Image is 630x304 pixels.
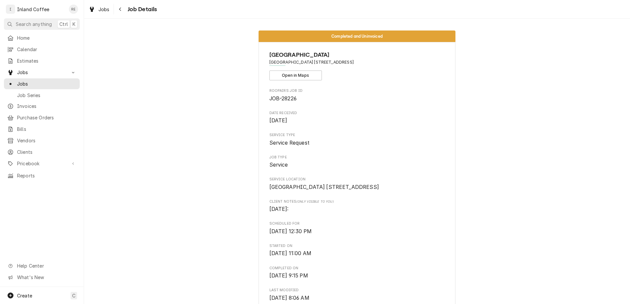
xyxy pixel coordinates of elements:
[17,80,76,87] span: Jobs
[269,162,288,168] span: Service
[269,161,445,169] span: Job Type
[269,243,445,249] span: Started On
[17,114,76,121] span: Purchase Orders
[59,21,68,28] span: Ctrl
[269,117,445,125] span: Date Received
[17,172,76,179] span: Reports
[269,183,445,191] span: Service Location
[331,34,383,38] span: Completed and Uninvoiced
[98,6,110,13] span: Jobs
[269,59,445,65] span: Address
[269,88,445,93] span: Roopairs Job ID
[72,292,75,299] span: C
[4,147,80,157] a: Clients
[269,95,297,102] span: JOB-28226
[269,205,445,213] span: [object Object]
[4,67,80,78] a: Go to Jobs
[4,78,80,89] a: Jobs
[17,137,76,144] span: Vendors
[4,44,80,55] a: Calendar
[269,288,445,302] div: Last Modified
[17,160,67,167] span: Pricebook
[17,126,76,132] span: Bills
[269,71,322,80] button: Open in Maps
[17,149,76,155] span: Clients
[4,158,80,169] a: Go to Pricebook
[269,184,379,190] span: [GEOGRAPHIC_DATA] [STREET_ADDRESS]
[269,155,445,160] span: Job Type
[269,177,445,182] span: Service Location
[17,92,76,99] span: Job Series
[4,260,80,271] a: Go to Help Center
[126,5,157,14] span: Job Details
[4,101,80,111] a: Invoices
[269,199,445,204] span: Client Notes
[269,206,289,212] span: [DATE]:
[86,4,112,15] a: Jobs
[4,135,80,146] a: Vendors
[269,266,445,280] div: Completed On
[4,112,80,123] a: Purchase Orders
[269,140,309,146] span: Service Request
[269,272,445,280] span: Completed On
[269,228,445,235] span: Scheduled For
[69,5,78,14] div: RE
[269,295,309,301] span: [DATE] 8:06 AM
[17,103,76,110] span: Invoices
[17,293,32,298] span: Create
[269,95,445,103] span: Roopairs Job ID
[296,200,333,203] span: (Only Visible to You)
[17,57,76,64] span: Estimates
[17,69,67,76] span: Jobs
[269,111,445,116] span: Date Received
[17,6,49,13] div: Inland Coffee
[269,250,445,257] span: Started On
[17,262,76,269] span: Help Center
[4,90,80,101] a: Job Series
[269,250,311,256] span: [DATE] 11:00 AM
[269,228,312,234] span: [DATE] 12:30 PM
[269,132,445,138] span: Service Type
[269,177,445,191] div: Service Location
[269,111,445,125] div: Date Received
[269,288,445,293] span: Last Modified
[4,55,80,66] a: Estimates
[269,199,445,213] div: [object Object]
[73,21,75,28] span: K
[259,30,455,42] div: Status
[269,273,308,279] span: [DATE] 9:15 PM
[4,272,80,283] a: Go to What's New
[269,117,287,124] span: [DATE]
[4,170,80,181] a: Reports
[269,243,445,257] div: Started On
[269,221,445,226] span: Scheduled For
[269,155,445,169] div: Job Type
[4,32,80,43] a: Home
[16,21,52,28] span: Search anything
[6,5,15,14] div: I
[69,5,78,14] div: Ruth Easley's Avatar
[269,139,445,147] span: Service Type
[269,51,445,59] span: Name
[4,124,80,134] a: Bills
[17,34,76,41] span: Home
[269,266,445,271] span: Completed On
[115,4,126,14] button: Navigate back
[17,46,76,53] span: Calendar
[17,274,76,281] span: What's New
[269,294,445,302] span: Last Modified
[269,88,445,102] div: Roopairs Job ID
[269,221,445,235] div: Scheduled For
[269,132,445,147] div: Service Type
[4,18,80,30] button: Search anythingCtrlK
[269,51,445,80] div: Client Information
